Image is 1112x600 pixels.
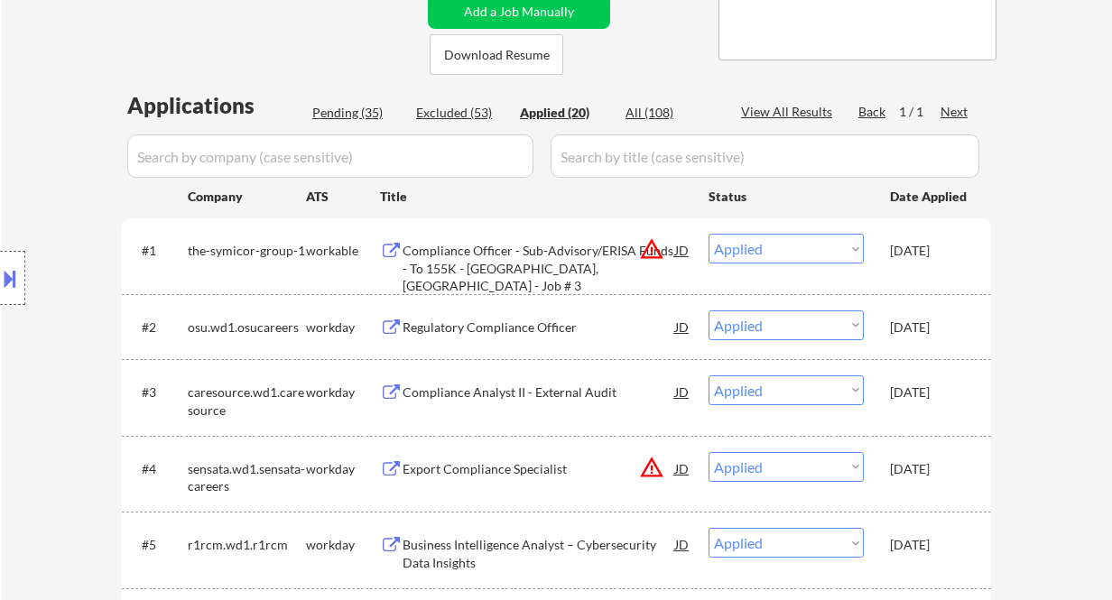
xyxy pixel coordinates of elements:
div: workday [306,536,380,554]
div: View All Results [741,103,838,121]
div: Excluded (53) [416,104,506,122]
div: #5 [142,536,173,554]
div: Pending (35) [312,104,403,122]
div: Next [941,103,969,121]
div: Compliance Officer - Sub-Advisory/ERISA Funds - To 155K - [GEOGRAPHIC_DATA], [GEOGRAPHIC_DATA] - ... [403,242,675,295]
div: workable [306,242,380,260]
div: JD [673,452,691,485]
div: Regulatory Compliance Officer [403,318,675,337]
div: Applications [127,95,306,116]
div: [DATE] [890,460,969,478]
div: JD [673,528,691,560]
div: Date Applied [890,188,969,206]
div: Business Intelligence Analyst – Cybersecurity Data Insights [403,536,675,571]
input: Search by company (case sensitive) [127,134,533,178]
input: Search by title (case sensitive) [551,134,979,178]
button: Download Resume [430,34,563,75]
div: r1rcm.wd1.r1rcm [188,536,306,554]
div: workday [306,460,380,478]
div: ATS [306,188,380,206]
div: [DATE] [890,383,969,402]
div: Status [709,180,864,212]
div: workday [306,318,380,337]
div: Export Compliance Specialist [403,460,675,478]
div: 1 / 1 [899,103,941,121]
div: [DATE] [890,318,969,337]
button: warning_amber [639,455,664,480]
div: JD [673,234,691,266]
button: warning_amber [639,236,664,262]
div: Title [380,188,691,206]
div: sensata.wd1.sensata-careers [188,460,306,495]
div: [DATE] [890,536,969,554]
div: JD [673,310,691,343]
div: JD [673,375,691,408]
div: [DATE] [890,242,969,260]
div: Back [858,103,887,121]
div: Compliance Analyst II - External Audit [403,383,675,402]
div: All (108) [625,104,716,122]
div: Applied (20) [520,104,610,122]
div: #4 [142,460,173,478]
div: workday [306,383,380,402]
